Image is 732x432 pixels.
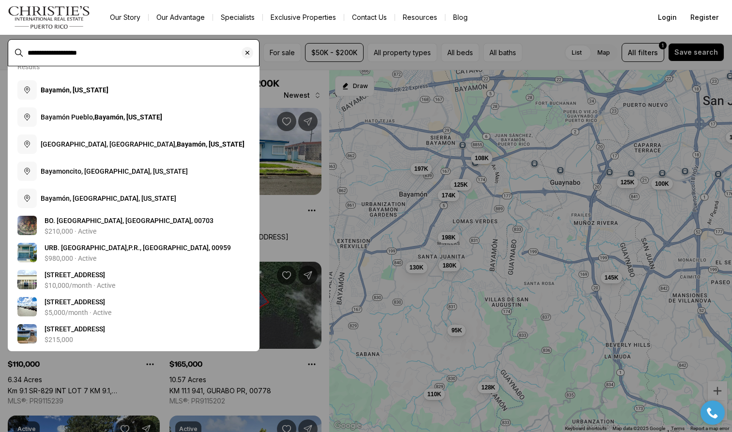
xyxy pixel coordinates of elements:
a: Our Story [102,11,148,24]
a: View details: 3 BAYAMON GARDEN SHOPPING CENTER [14,293,254,320]
a: View details: URB. RIVIERA VILLAGE BAYAMON,P.R. [14,239,254,266]
span: BO. [GEOGRAPHIC_DATA], [GEOGRAPHIC_DATA], 00703 [45,217,213,224]
a: View details: 1 BAYAMON GARDEN SHOPPING CENTER [14,266,254,293]
button: Bayamoncito, [GEOGRAPHIC_DATA], [US_STATE] [14,158,254,185]
b: Bayamón, [US_STATE] [177,140,244,148]
span: Bayamón Pueblo, [41,113,162,121]
a: Specialists [213,11,262,24]
button: Clear search input [242,40,259,66]
button: Bayamón, [US_STATE] [14,76,254,104]
p: Results [17,63,40,71]
span: URB. [GEOGRAPHIC_DATA],P.R., [GEOGRAPHIC_DATA], 00959 [45,244,231,252]
span: [GEOGRAPHIC_DATA], [GEOGRAPHIC_DATA], [41,140,244,148]
span: Bayamón, [GEOGRAPHIC_DATA], [US_STATE] [41,194,176,202]
button: [GEOGRAPHIC_DATA], [GEOGRAPHIC_DATA],Bayamón, [US_STATE] [14,131,254,158]
p: $5,000/month · Active [45,309,111,316]
span: Bayamoncito, [GEOGRAPHIC_DATA], [US_STATE] [41,167,188,175]
a: Our Advantage [149,11,213,24]
button: Contact Us [344,11,395,24]
a: Blog [445,11,475,24]
p: $980,000 · Active [45,254,96,262]
span: [STREET_ADDRESS] [45,325,105,333]
span: Login [658,14,677,21]
span: Register [690,14,718,21]
p: $10,000/month · Active [45,282,115,289]
button: Register [685,8,724,27]
button: Bayamón, [GEOGRAPHIC_DATA], [US_STATE] [14,185,254,212]
button: Bayamón Pueblo,Bayamón, [US_STATE] [14,104,254,131]
button: Login [652,8,683,27]
span: [STREET_ADDRESS] [45,298,105,306]
a: Exclusive Properties [263,11,344,24]
p: $215,000 [45,336,73,343]
b: Bayamón, [US_STATE] [41,86,108,94]
p: $210,000 · Active [45,227,96,235]
a: View details: BO. BAYAMONCITO [14,212,254,239]
span: [STREET_ADDRESS] [45,271,105,279]
a: Resources [395,11,445,24]
b: Bayamón, [US_STATE] [94,113,162,121]
a: View details: 15 Bloq 33 SIERRA BAYAMON [14,320,254,347]
img: logo [8,6,91,29]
